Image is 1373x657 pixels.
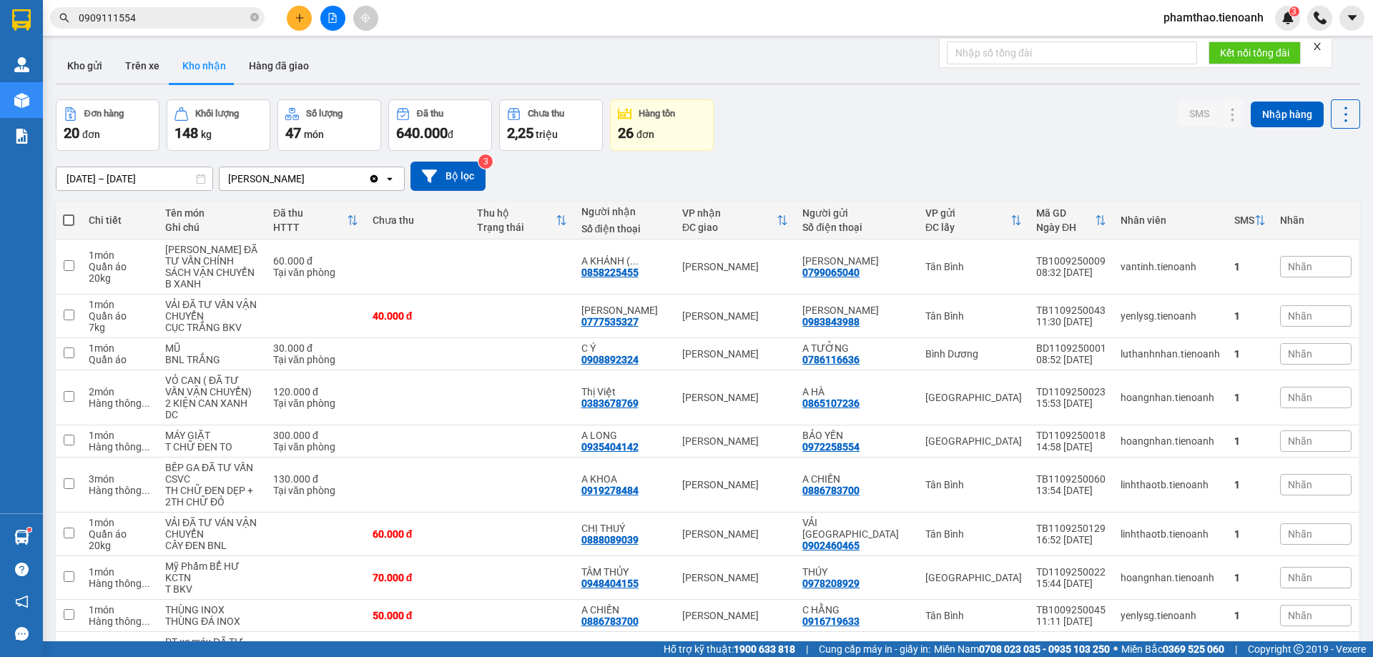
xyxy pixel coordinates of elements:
div: 0886783700 [581,616,639,627]
div: Số lượng [306,109,343,119]
span: close-circle [250,13,259,21]
div: HTTT [273,222,347,233]
div: Tại văn phòng [273,441,358,453]
div: linhthaotb.tienoanh [1121,479,1220,490]
button: Chưa thu2,25 triệu [499,99,603,151]
input: Select a date range. [56,167,212,190]
div: 1 món [89,517,151,528]
span: ... [630,255,639,267]
div: VẢI ĐÃ TƯ VÁN VẬN CHUYỂN [165,517,259,540]
div: Mỹ Phẩm BỂ HƯ KCTN [165,560,259,583]
div: VỎ CAN ( ĐÃ TƯ VẤN VẬN CHUYỂN) [165,375,259,397]
button: Hàng tồn26đơn [610,99,714,151]
th: Toggle SortBy [675,202,795,239]
button: Hàng đã giao [237,49,320,83]
input: Selected Cư Kuin. [306,172,307,186]
div: Số điện thoại [802,222,911,233]
div: Quần áo [89,310,151,322]
div: MŨ [165,342,259,354]
div: TB1109250060 [1036,473,1106,485]
span: phamthao.tienoanh [1152,9,1275,26]
button: Nhập hàng [1251,102,1324,127]
div: TÂM THỦY [581,566,669,578]
img: logo-vxr [12,9,31,31]
div: 1 [1234,310,1266,322]
div: Chưa thu [528,109,564,119]
div: [PERSON_NAME] [682,392,788,403]
div: [PERSON_NAME] [682,572,788,583]
div: Hàng thông thường [89,441,151,453]
div: 0935404142 [581,441,639,453]
img: icon-new-feature [1281,11,1294,24]
div: TH CHỮ ĐEN DẸP + 2TH CHỮ ĐỎ [165,485,259,508]
div: A KHOA [581,473,669,485]
button: Kho nhận [171,49,237,83]
span: 2,25 [507,124,533,142]
div: C Hương [581,305,669,316]
img: phone-icon [1314,11,1327,24]
div: 15:44 [DATE] [1036,578,1106,589]
span: file-add [328,13,338,23]
div: Tân Bình [925,528,1022,540]
span: Nhãn [1288,310,1312,322]
div: C HẰNG [802,604,911,616]
div: 0972258554 [802,441,860,453]
span: copyright [1294,644,1304,654]
div: 1 món [89,604,151,616]
div: BNL TRẮNG [165,354,259,365]
div: BD1109250001 [1036,342,1106,354]
div: 2 món [89,386,151,397]
div: Tân Bình [925,261,1022,272]
div: TB1109250129 [1036,523,1106,534]
span: 148 [174,124,198,142]
div: T CHỮ ĐEN TO [165,441,259,453]
div: Số điện thoại [581,223,669,234]
th: Toggle SortBy [1029,202,1113,239]
div: 0888089039 [581,534,639,545]
div: 0908892324 [581,354,639,365]
div: 0383678769 [581,397,639,409]
div: [PERSON_NAME] [682,479,788,490]
div: Giày ĐÃ TƯ VẤN CHÍNH SÁCH VẬN CHUYỂN [165,244,259,278]
button: Kho gửi [56,49,114,83]
div: 1 [1234,610,1266,621]
div: Quần áo [89,261,151,272]
div: Tân Bình [925,310,1022,322]
strong: 0369 525 060 [1163,643,1224,655]
div: Quần áo [89,528,151,540]
div: VẢI ĐÃ TƯ VẤN VẬN CHUYỂN [165,299,259,322]
img: warehouse-icon [14,530,29,545]
div: Hàng thông thường [89,397,151,409]
span: ... [142,397,150,409]
span: aim [360,13,370,23]
span: Nhãn [1288,435,1312,447]
div: TB1009250045 [1036,604,1106,616]
div: T BKV [165,583,259,595]
span: 3 [1291,6,1296,16]
div: 16:52 [DATE] [1036,534,1106,545]
div: 1 [1234,435,1266,447]
div: Đơn hàng [84,109,124,119]
div: 7 kg [89,322,151,333]
div: 1 [1234,479,1266,490]
img: solution-icon [14,129,29,144]
div: A HÀ [802,386,911,397]
div: Hàng tồn [639,109,675,119]
div: 50.000 đ [373,610,463,621]
span: notification [15,595,29,608]
div: THÚY [802,566,911,578]
span: đơn [636,129,654,140]
div: 30.000 đ [273,342,358,354]
div: CÂY ĐEN BNL [165,540,259,551]
button: plus [287,6,312,31]
div: 0916719633 [802,616,860,627]
div: [PERSON_NAME] [228,172,305,186]
span: Hỗ trợ kỹ thuật: [664,641,795,657]
div: VẢI NHẬT NAM [802,517,911,540]
div: Tân Bình [925,610,1022,621]
div: Thu hộ [477,207,556,219]
div: 1 [1234,261,1266,272]
span: ... [142,616,150,627]
div: Tên món [165,207,259,219]
div: TD1109250018 [1036,430,1106,441]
